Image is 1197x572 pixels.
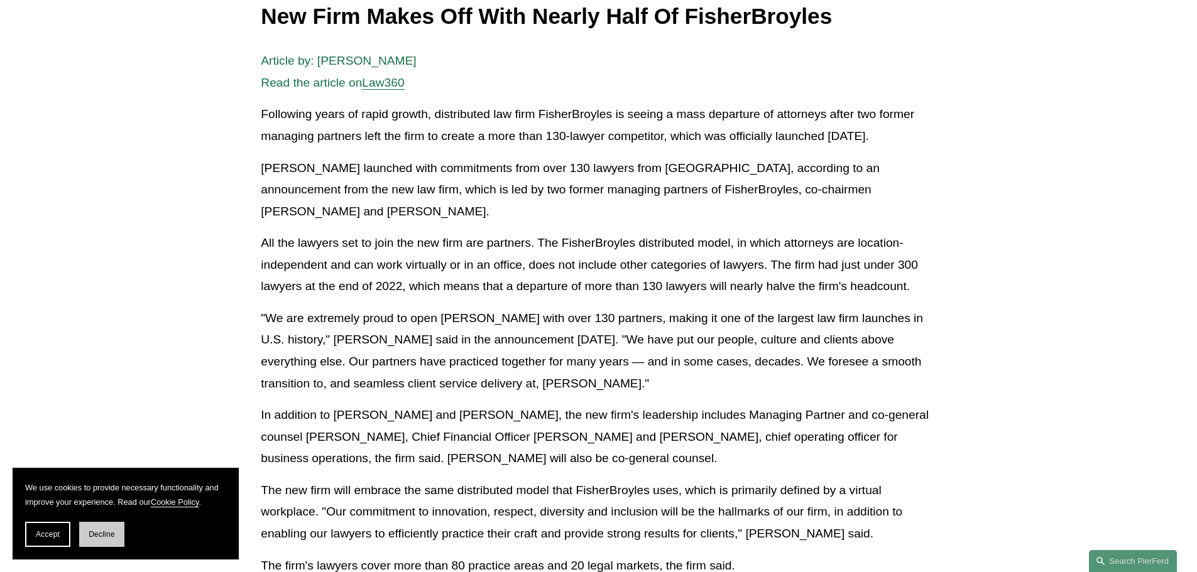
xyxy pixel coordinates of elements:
[261,232,936,298] p: All the lawyers set to join the new firm are partners. The FisherBroyles distributed model, in wh...
[13,468,239,559] section: Cookie banner
[1089,550,1177,572] a: Search this site
[261,4,936,29] h1: New Firm Makes Off With Nearly Half Of FisherBroyles
[79,522,124,547] button: Decline
[261,480,936,545] p: The new firm will embrace the same distributed model that FisherBroyles uses, which is primarily ...
[36,530,60,539] span: Accept
[89,530,115,539] span: Decline
[261,158,936,223] p: [PERSON_NAME] launched with commitments from over 130 lawyers from [GEOGRAPHIC_DATA], according t...
[261,104,936,147] p: Following years of rapid growth, distributed law firm FisherBroyles is seeing a mass departure of...
[25,522,70,547] button: Accept
[151,497,199,507] a: Cookie Policy
[261,404,936,470] p: In addition to [PERSON_NAME] and [PERSON_NAME], the new firm's leadership includes Managing Partn...
[261,54,416,89] span: Article by: [PERSON_NAME] Read the article on
[25,480,226,509] p: We use cookies to provide necessary functionality and improve your experience. Read our .
[261,308,936,394] p: "We are extremely proud to open [PERSON_NAME] with over 130 partners, making it one of the larges...
[362,76,404,89] a: Law360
